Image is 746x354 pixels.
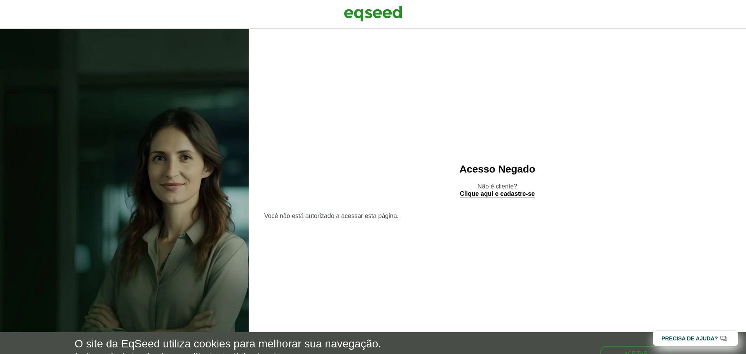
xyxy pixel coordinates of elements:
[264,164,730,175] h2: Acesso Negado
[264,183,730,197] p: Não é cliente?
[460,191,535,197] a: Clique aqui e cadastre-se
[75,338,381,350] h5: O site da EqSeed utiliza cookies para melhorar sua navegação.
[264,213,730,219] section: Você não está autorizado a acessar esta página.
[344,4,402,23] img: EqSeed Logo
